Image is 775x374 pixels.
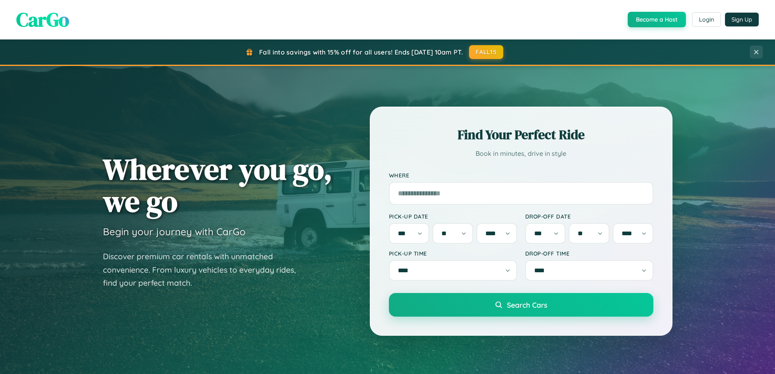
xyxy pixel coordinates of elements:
span: Search Cars [507,300,547,309]
button: Search Cars [389,293,653,317]
h2: Find Your Perfect Ride [389,126,653,144]
p: Discover premium car rentals with unmatched convenience. From luxury vehicles to everyday rides, ... [103,250,306,290]
button: Become a Host [628,12,686,27]
h1: Wherever you go, we go [103,153,332,217]
label: Where [389,172,653,179]
button: Login [692,12,721,27]
label: Pick-up Time [389,250,517,257]
h3: Begin your journey with CarGo [103,225,246,238]
button: Sign Up [725,13,759,26]
button: FALL15 [469,45,503,59]
label: Drop-off Date [525,213,653,220]
label: Drop-off Time [525,250,653,257]
span: Fall into savings with 15% off for all users! Ends [DATE] 10am PT. [259,48,463,56]
span: CarGo [16,6,69,33]
label: Pick-up Date [389,213,517,220]
p: Book in minutes, drive in style [389,148,653,160]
